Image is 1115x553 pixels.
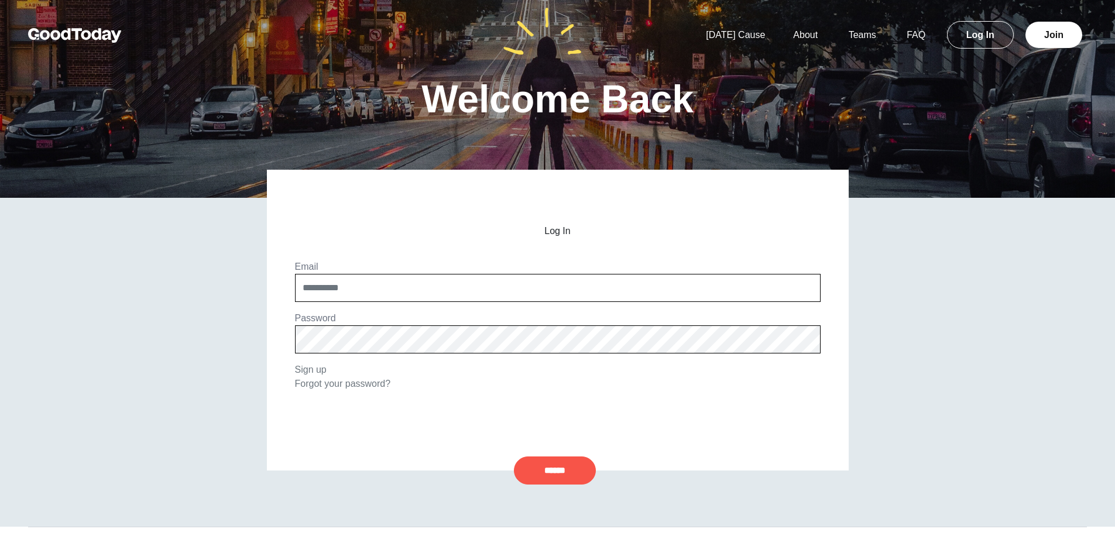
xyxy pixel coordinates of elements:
[295,313,336,323] label: Password
[295,262,318,272] label: Email
[421,80,694,118] h1: Welcome Back
[295,379,391,389] a: Forgot your password?
[295,226,821,236] h2: Log In
[295,365,327,375] a: Sign up
[893,30,939,40] a: FAQ
[28,28,122,43] img: GoodToday
[779,30,832,40] a: About
[692,30,779,40] a: [DATE] Cause
[1025,22,1082,48] a: Join
[947,21,1014,49] a: Log In
[835,30,890,40] a: Teams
